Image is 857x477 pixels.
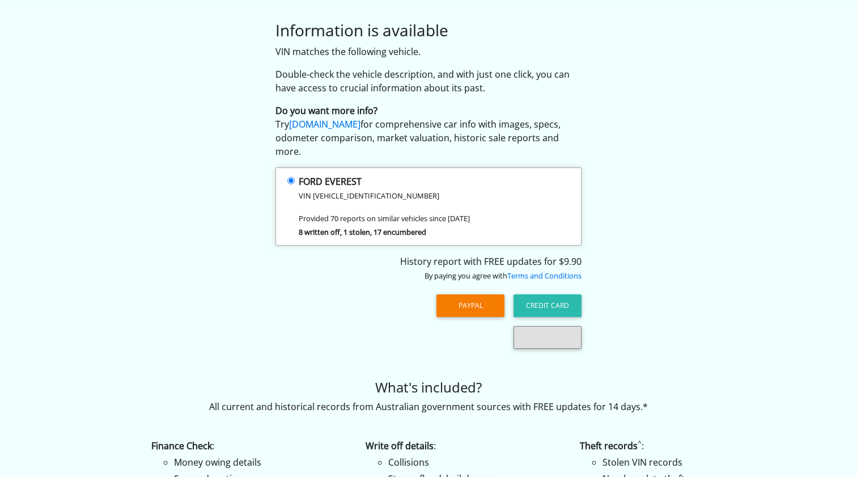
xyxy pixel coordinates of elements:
[9,400,848,413] p: All current and historical records from Australian government sources with FREE updates for 14 days.
[174,455,349,469] li: Money owing details
[275,104,582,158] p: Try for comprehensive car info with images, specs, odometer comparison, market valuation, histori...
[436,294,504,317] button: PayPal
[151,440,212,452] strong: Finance Check
[299,213,470,223] small: Provided 70 reports on similar vehicles since [DATE]
[388,455,563,469] li: Collisions
[275,255,582,282] div: History report with FREE updates for $9.90
[514,294,582,317] button: Credit Card
[580,440,638,452] strong: Theft records
[366,440,434,452] strong: Write off details
[425,271,582,281] small: By paying you agree with
[275,67,582,95] p: Double-check the vehicle description, and with just one click, you can have access to crucial inf...
[275,104,377,117] strong: Do you want more info?
[603,455,777,469] li: Stolen VIN records
[507,271,582,281] a: Terms and Conditions
[299,191,439,201] small: VIN [VEHICLE_IDENTIFICATION_NUMBER]
[275,21,582,40] h3: Information is available
[289,118,360,130] a: [DOMAIN_NAME]
[638,438,642,448] sup: ^
[287,177,295,184] input: FORD EVEREST VIN [VEHICLE_IDENTIFICATION_NUMBER] Provided 70 reports on similar vehicles since [D...
[9,379,848,396] h4: What's included?
[299,175,362,188] strong: FORD EVEREST
[275,45,582,58] p: VIN matches the following vehicle.
[299,227,426,237] strong: 8 written off, 1 stolen, 17 encumbered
